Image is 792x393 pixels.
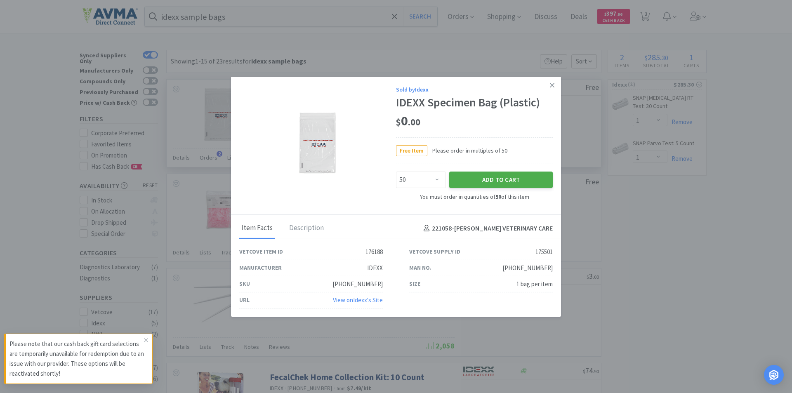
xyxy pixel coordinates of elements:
div: Description [287,218,326,239]
p: Please note that our cash back gift card selections are temporarily unavailable for redemption du... [9,339,144,379]
div: Vetcove Item ID [239,247,283,256]
strong: 50 [495,193,501,200]
div: Manufacturer [239,263,282,272]
div: You must order in quantities of of this item [396,192,553,201]
button: Add to Cart [449,172,553,188]
span: Please order in multiples of 50 [427,146,507,155]
div: SKU [239,279,250,288]
div: IDEXX [367,263,383,273]
span: 0 [396,113,420,129]
div: Sold by Idexx [396,85,553,94]
div: 176188 [365,247,383,257]
div: 1 bag per item [516,279,553,289]
div: Vetcove Supply ID [409,247,460,256]
span: Free Item [396,146,427,156]
span: $ [396,116,401,128]
div: IDEXX Specimen Bag (Plastic) [396,96,553,110]
div: [PHONE_NUMBER] [502,263,553,273]
div: Item Facts [239,218,275,239]
img: ba12a78c3f6b4cc0b04ea2ccb2a81641_175501.png [287,112,349,174]
div: Size [409,279,420,288]
div: Open Intercom Messenger [764,365,784,385]
div: [PHONE_NUMBER] [332,279,383,289]
h4: 221058 - [PERSON_NAME] VETERINARY CARE [420,223,553,234]
a: View onIdexx's Site [333,296,383,304]
div: 175501 [535,247,553,257]
span: . 00 [408,116,420,128]
div: URL [239,295,250,304]
div: Man No. [409,263,431,272]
